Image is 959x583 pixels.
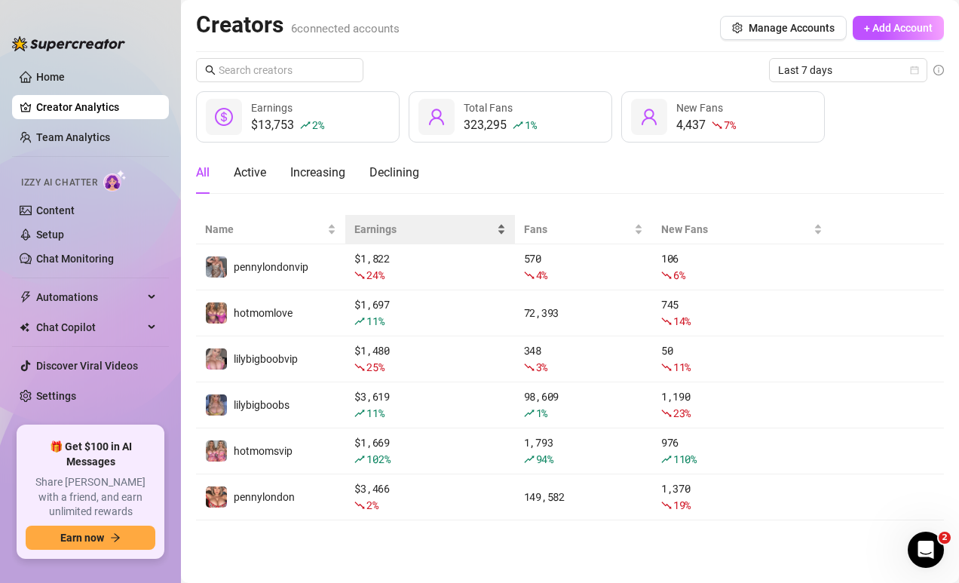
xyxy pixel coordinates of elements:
[908,532,944,568] iframe: Intercom live chat
[354,342,505,376] div: $ 1,480
[354,221,493,238] span: Earnings
[524,489,643,505] div: 149,582
[36,253,114,265] a: Chat Monitoring
[354,362,365,373] span: fall
[354,434,505,468] div: $ 1,669
[524,270,535,281] span: fall
[524,305,643,321] div: 72,393
[661,362,672,373] span: fall
[525,118,536,132] span: 1 %
[36,390,76,402] a: Settings
[464,102,513,114] span: Total Fans
[234,261,308,273] span: pennylondonvip
[20,291,32,303] span: thunderbolt
[354,316,365,327] span: rise
[206,302,227,324] img: hotmomlove
[524,454,535,465] span: rise
[778,59,918,81] span: Last 7 days
[673,268,685,282] span: 6 %
[36,360,138,372] a: Discover Viral Videos
[366,498,378,512] span: 2 %
[640,108,658,126] span: user
[910,66,919,75] span: calendar
[933,65,944,75] span: info-circle
[20,322,29,333] img: Chat Copilot
[661,296,823,330] div: 745
[661,408,672,419] span: fall
[290,164,345,182] div: Increasing
[205,65,216,75] span: search
[21,176,97,190] span: Izzy AI Chatter
[661,270,672,281] span: fall
[366,406,384,420] span: 11 %
[354,500,365,511] span: fall
[673,360,691,374] span: 11 %
[536,268,547,282] span: 4 %
[524,388,643,422] div: 98,609
[36,71,65,83] a: Home
[103,170,127,192] img: AI Chatter
[366,314,384,328] span: 11 %
[196,215,345,244] th: Name
[732,23,743,33] span: setting
[345,215,514,244] th: Earnings
[524,434,643,468] div: 1,793
[36,285,143,309] span: Automations
[110,532,121,543] span: arrow-right
[206,256,227,278] img: pennylondonvip
[515,215,652,244] th: Fans
[366,452,390,466] span: 102 %
[60,532,104,544] span: Earn now
[312,118,323,132] span: 2 %
[300,120,311,130] span: rise
[354,480,505,514] div: $ 3,466
[661,250,823,284] div: 106
[661,434,823,468] div: 976
[676,102,723,114] span: New Fans
[26,440,155,469] span: 🎁 Get $100 in AI Messages
[234,353,298,365] span: lilybigboobvip
[524,250,643,284] div: 570
[366,268,384,282] span: 24 %
[464,116,536,134] div: 323,295
[251,102,293,114] span: Earnings
[354,408,365,419] span: rise
[536,360,547,374] span: 3 %
[196,11,400,39] h2: Creators
[354,454,365,465] span: rise
[724,118,735,132] span: 7 %
[661,388,823,422] div: 1,190
[661,480,823,514] div: 1,370
[749,22,835,34] span: Manage Accounts
[206,394,227,416] img: lilybigboobs
[524,362,535,373] span: fall
[234,164,266,182] div: Active
[661,454,672,465] span: rise
[36,131,110,143] a: Team Analytics
[291,22,400,35] span: 6 connected accounts
[673,452,697,466] span: 110 %
[524,221,631,238] span: Fans
[234,491,295,503] span: pennylondon
[853,16,944,40] button: + Add Account
[676,116,735,134] div: 4,437
[673,498,691,512] span: 19 %
[673,406,691,420] span: 23 %
[536,406,547,420] span: 1 %
[661,316,672,327] span: fall
[234,399,290,411] span: lilybigboobs
[219,62,342,78] input: Search creators
[939,532,951,544] span: 2
[206,348,227,370] img: lilybigboobvip
[234,445,293,457] span: hotmomsvip
[234,307,293,319] span: hotmomlove
[215,108,233,126] span: dollar-circle
[206,486,227,508] img: pennylondon
[661,221,810,238] span: New Fans
[196,164,210,182] div: All
[354,250,505,284] div: $ 1,822
[712,120,722,130] span: fall
[427,108,446,126] span: user
[536,452,553,466] span: 94 %
[26,475,155,520] span: Share [PERSON_NAME] with a friend, and earn unlimited rewards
